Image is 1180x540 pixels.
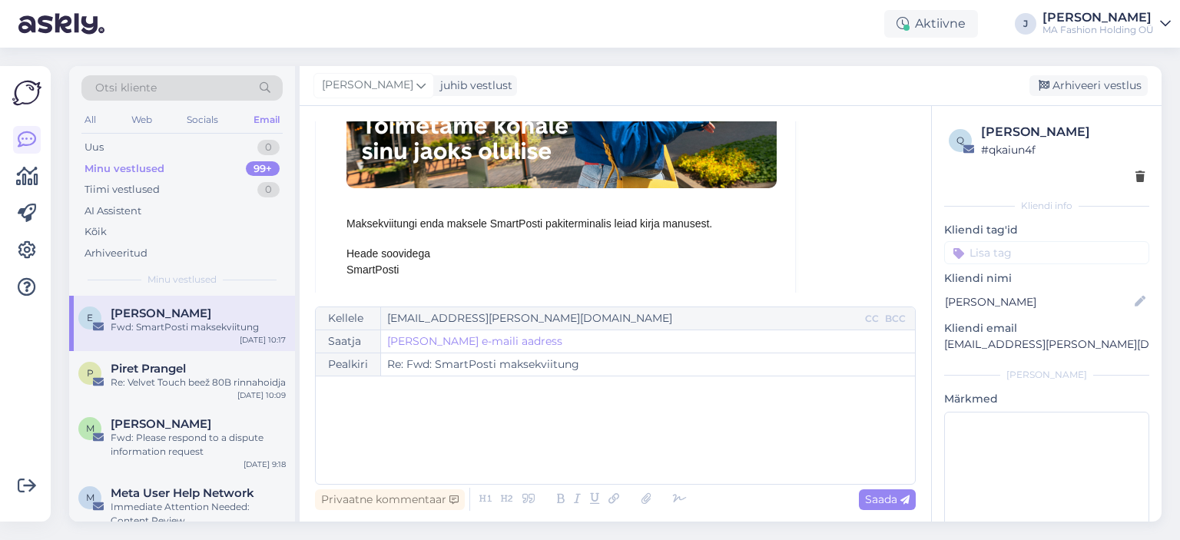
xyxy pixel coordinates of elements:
div: juhib vestlust [434,78,512,94]
div: Socials [184,110,221,130]
div: Arhiveeri vestlus [1029,75,1148,96]
p: Märkmed [944,391,1149,407]
input: Write subject here... [381,353,915,376]
span: Piret Prangel [111,362,186,376]
span: q [956,134,964,146]
span: M [86,492,94,503]
div: # qkaiun4f [981,141,1145,158]
div: [PERSON_NAME] [1042,12,1154,24]
div: Minu vestlused [85,161,164,177]
div: Tiimi vestlused [85,182,160,197]
div: Maksekviitungi enda maksele SmartPosti pakiterminalis leiad kirja manusest. [346,216,777,232]
div: Fwd: Please respond to a dispute information request [111,431,286,459]
div: [PERSON_NAME] [944,368,1149,382]
input: Lisa nimi [945,293,1132,310]
span: Minu vestlused [147,273,217,287]
div: Web [128,110,155,130]
div: Privaatne kommentaar [315,489,465,510]
span: E [87,312,93,323]
div: Kellele [316,307,381,330]
div: Kõik [85,224,107,240]
div: Pealkiri [316,353,381,376]
div: J [1015,13,1036,35]
div: Re: Velvet Touch beež 80B rinnahoidja [111,376,286,389]
p: Kliendi email [944,320,1149,336]
div: Immediate Attention Needed: Content Review [111,500,286,528]
div: [DATE] 9:18 [244,459,286,470]
p: Kliendi tag'id [944,222,1149,238]
div: 99+ [246,161,280,177]
td: Heade soovidega SmartPosti [333,246,791,285]
span: [PERSON_NAME] [322,77,413,94]
input: Lisa tag [944,241,1149,264]
span: Meta User Help Network [111,486,254,500]
div: [PERSON_NAME] [981,123,1145,141]
span: Saada [865,492,910,506]
div: Saatja [316,330,381,353]
div: [DATE] 10:17 [240,334,286,346]
div: Arhiveeritud [85,246,147,261]
div: CC [862,312,882,326]
img: Askly Logo [12,78,41,108]
div: AI Assistent [85,204,141,219]
div: 0 [257,140,280,155]
a: [PERSON_NAME]MA Fashion Holding OÜ [1042,12,1171,36]
div: All [81,110,99,130]
div: MA Fashion Holding OÜ [1042,24,1154,36]
div: Fwd: SmartPosti maksekviitung [111,320,286,334]
span: M [86,422,94,434]
div: BCC [882,312,909,326]
div: 0 [257,182,280,197]
div: Aktiivne [884,10,978,38]
div: Kliendi info [944,199,1149,213]
span: Eva Erikson [111,306,211,320]
span: Mart Sillaots [111,417,211,431]
a: [PERSON_NAME] e-maili aadress [387,333,562,350]
div: Uus [85,140,104,155]
span: P [87,367,94,379]
p: Kliendi nimi [944,270,1149,287]
p: [EMAIL_ADDRESS][PERSON_NAME][DOMAIN_NAME] [944,336,1149,353]
input: Recepient... [381,307,862,330]
div: Email [250,110,283,130]
div: [DATE] 10:09 [237,389,286,401]
span: Otsi kliente [95,80,157,96]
